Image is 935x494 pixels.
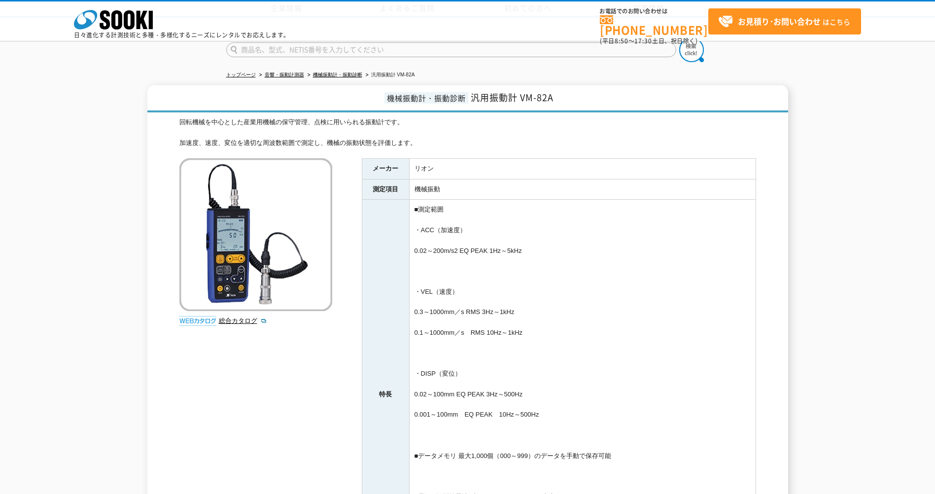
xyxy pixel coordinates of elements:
a: お見積り･お問い合わせはこちら [708,8,861,35]
th: メーカー [362,158,409,179]
a: トップページ [226,72,256,77]
span: 8:50 [615,36,628,45]
img: webカタログ [179,316,216,326]
span: お電話でのお問い合わせは [600,8,708,14]
img: 汎用振動計 VM-82A [179,158,332,311]
span: はこちら [718,14,850,29]
td: リオン [409,158,756,179]
a: 機械振動計・振動診断 [313,72,362,77]
span: 17:30 [634,36,652,45]
span: (平日 ～ 土日、祝日除く) [600,36,697,45]
p: 日々進化する計測技術と多種・多様化するニーズにレンタルでお応えします。 [74,32,290,38]
li: 汎用振動計 VM-82A [364,70,415,80]
span: 機械振動計・振動診断 [384,92,468,104]
th: 測定項目 [362,179,409,200]
div: 回転機械を中心とした産業用機械の保守管理、点検に用いられる振動計です。 加速度、速度、変位を適切な周波数範囲で測定し、機械の振動状態を評価します。 [179,117,756,148]
a: [PHONE_NUMBER] [600,15,708,35]
input: 商品名、型式、NETIS番号を入力してください [226,42,676,57]
strong: お見積り･お問い合わせ [738,15,821,27]
span: 汎用振動計 VM-82A [471,91,554,104]
a: 音響・振動計測器 [265,72,304,77]
img: btn_search.png [679,37,704,62]
a: 総合カタログ [219,317,267,324]
td: 機械振動 [409,179,756,200]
